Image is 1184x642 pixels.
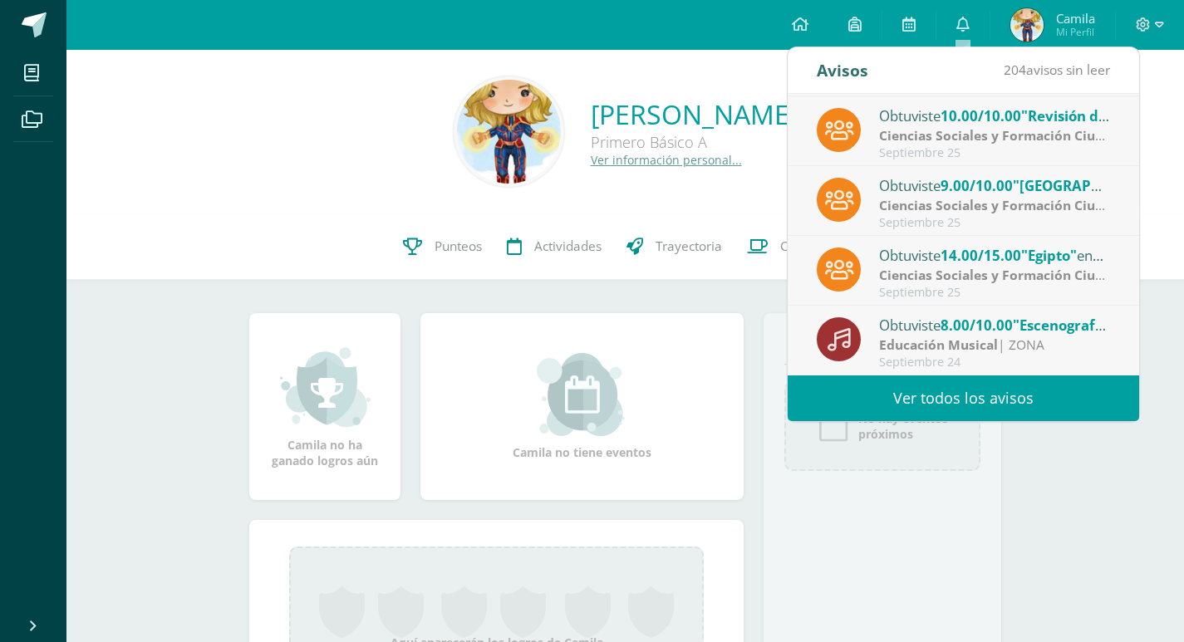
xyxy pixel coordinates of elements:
img: achievement_small.png [280,346,371,429]
span: Trayectoria [656,238,722,255]
span: 8.00/10.00 [941,316,1013,335]
div: Camila no ha ganado logros aún [266,346,384,468]
div: | Zona [879,266,1110,285]
span: Mi Perfil [1056,25,1095,39]
span: "Egipto" [1021,246,1077,265]
div: Septiembre 25 [879,286,1110,300]
a: [PERSON_NAME] [591,96,798,132]
div: Obtuviste en [879,244,1110,266]
span: "Escenografía teatral" [1013,316,1165,335]
a: Ver información personal... [591,152,742,168]
span: 10.00/10.00 [941,106,1021,125]
div: Septiembre 25 [879,216,1110,230]
div: Septiembre 25 [879,146,1110,160]
a: Trayectoria [614,213,734,280]
img: 616c03aa6a5b2cbbfb955a68e3f8a760.png [1010,8,1044,42]
span: 204 [1004,61,1026,79]
div: | Zona [879,126,1110,145]
strong: Ciencias Sociales y Formación Ciudadana [879,126,1142,145]
strong: Educación Musical [879,336,998,354]
div: Obtuviste en [879,314,1110,336]
strong: Ciencias Sociales y Formación Ciudadana [879,266,1142,284]
div: | ZONA [879,336,1110,355]
a: Actividades [494,213,614,280]
div: Obtuviste en [879,174,1110,196]
span: No hay eventos próximos [858,410,948,442]
div: Avisos [817,47,868,93]
strong: Ciencias Sociales y Formación Ciudadana [879,196,1142,214]
span: Actividades [534,238,602,255]
span: Contactos [780,238,838,255]
div: Primero Básico A [591,132,798,152]
span: 14.00/15.00 [941,246,1021,265]
span: Punteos [435,238,482,255]
a: Ver todos los avisos [788,375,1139,421]
img: event_small.png [537,353,627,436]
img: event_icon.png [817,409,850,443]
div: Septiembre 24 [879,355,1110,370]
span: 9.00/10.00 [941,176,1013,195]
span: Camila [1056,10,1095,27]
div: Camila no tiene eventos [499,353,666,460]
img: 5e74cdc86ceaeba8e5e730d7ebe22492.png [457,80,561,184]
div: Eventos próximos [784,335,980,350]
div: | Zona [879,196,1110,215]
span: avisos sin leer [1004,61,1110,79]
div: Obtuviste en [879,105,1110,126]
span: "[GEOGRAPHIC_DATA]" [1013,176,1172,195]
a: Contactos [734,213,851,280]
a: Punteos [391,213,494,280]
